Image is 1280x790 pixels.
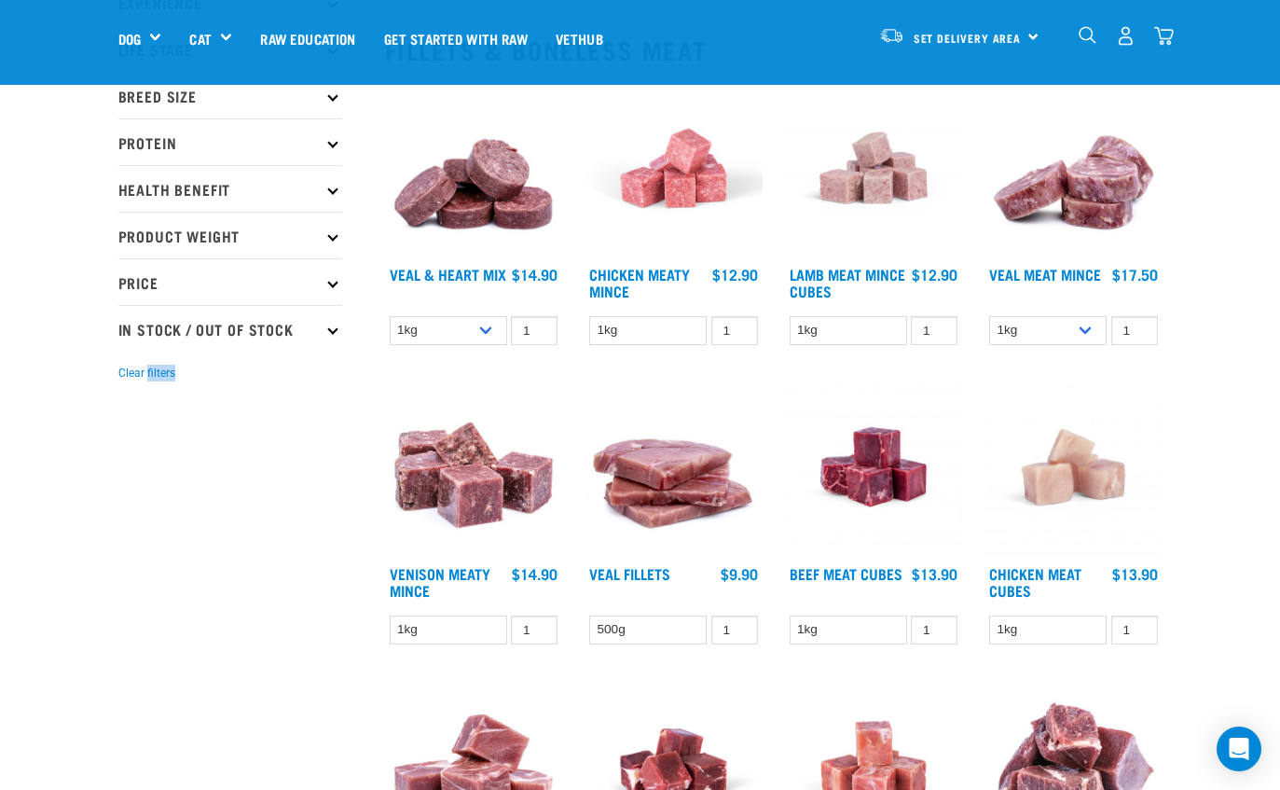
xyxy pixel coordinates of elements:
[1217,727,1261,771] div: Open Intercom Messenger
[1112,266,1158,283] div: $17.50
[246,1,369,76] a: Raw Education
[589,569,670,577] a: Veal Fillets
[1111,316,1158,345] input: 1
[512,266,557,283] div: $14.90
[118,28,141,49] a: Dog
[189,28,211,49] a: Cat
[790,569,902,577] a: Beef Meat Cubes
[984,79,1163,257] img: 1160 Veal Meat Mince Medallions 01
[989,270,1101,278] a: Veal Meat Mince
[711,616,758,644] input: 1
[118,305,342,352] p: In Stock / Out Of Stock
[385,379,563,557] img: 1117 Venison Meat Mince 01
[390,569,490,594] a: Venison Meaty Mince
[511,316,557,345] input: 1
[118,365,175,381] button: Clear filters
[1116,26,1135,46] img: user.png
[118,165,342,212] p: Health Benefit
[911,316,957,345] input: 1
[1154,26,1174,46] img: home-icon@2x.png
[118,118,342,165] p: Protein
[512,565,557,582] div: $14.90
[1079,26,1096,44] img: home-icon-1@2x.png
[989,569,1081,594] a: Chicken Meat Cubes
[790,270,905,295] a: Lamb Meat Mince Cubes
[712,266,758,283] div: $12.90
[589,270,690,295] a: Chicken Meaty Mince
[118,258,342,305] p: Price
[785,79,963,257] img: Lamb Meat Mince
[911,616,957,644] input: 1
[118,212,342,258] p: Product Weight
[711,316,758,345] input: 1
[721,565,758,582] div: $9.90
[912,565,957,582] div: $13.90
[390,270,506,278] a: Veal & Heart Mix
[1111,616,1158,644] input: 1
[585,379,763,557] img: Stack Of Raw Veal Fillets
[385,79,563,257] img: 1152 Veal Heart Medallions 01
[1112,565,1158,582] div: $13.90
[585,79,763,257] img: Chicken Meaty Mince
[984,379,1163,557] img: Chicken meat
[914,35,1022,41] span: Set Delivery Area
[785,379,963,557] img: Beef Meat Cubes 1669
[879,27,904,44] img: van-moving.png
[912,266,957,283] div: $12.90
[118,72,342,118] p: Breed Size
[542,1,617,76] a: Vethub
[370,1,542,76] a: Get started with Raw
[511,616,557,644] input: 1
